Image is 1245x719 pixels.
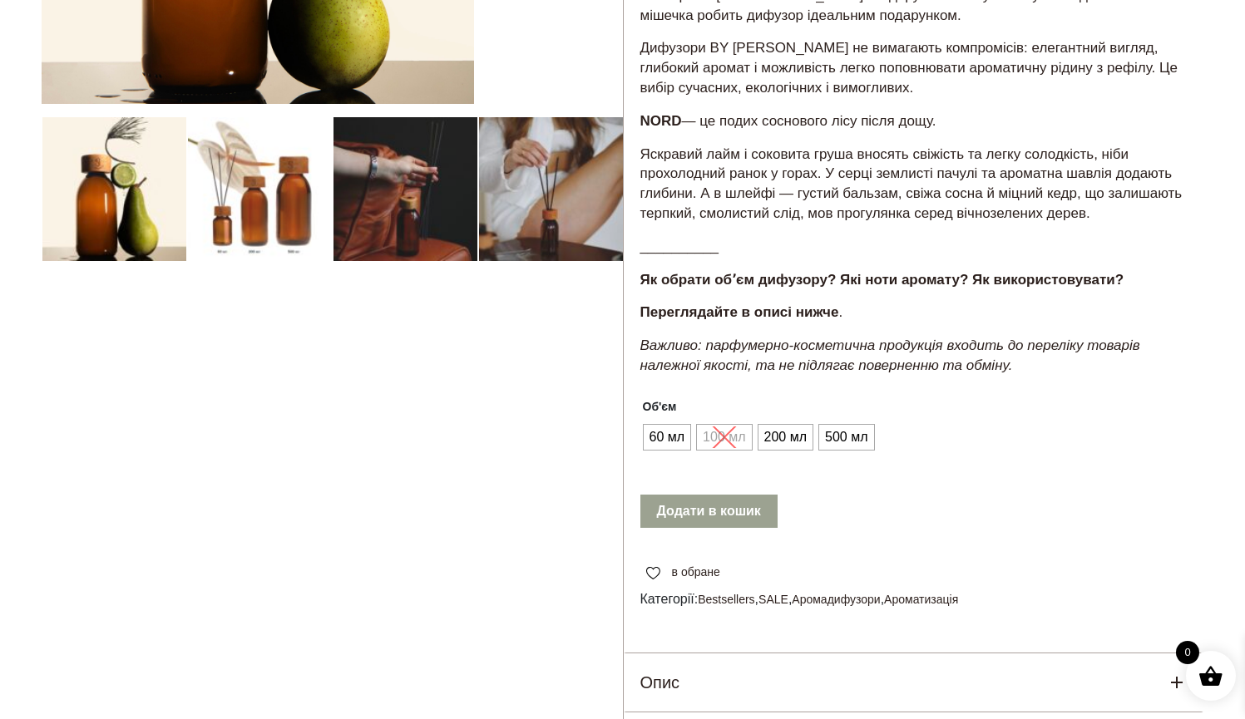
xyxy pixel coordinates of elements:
[640,421,874,453] ul: Об'єм
[640,337,1140,373] em: Важливо: парфумерно-косметична продукція входить до переліку товарів належної якості, та не підля...
[758,425,813,450] li: 200 мл
[644,425,691,450] li: 60 мл
[645,424,689,451] span: 60 мл
[640,670,680,695] h5: Опис
[640,145,1188,224] p: Яскравий лайм і соковита груша вносять свіжість та легку солодкість, ніби прохолодний ранок у гор...
[646,567,660,580] img: unfavourite.svg
[1176,641,1199,664] span: 0
[640,38,1188,97] p: Дифузори BY [PERSON_NAME] не вимагають компромісів: елегантний вигляд, глибокий аромат і можливіс...
[640,237,1188,257] p: __________
[698,593,754,606] a: Bestsellers
[640,303,1188,323] p: .
[643,393,677,420] label: Об'єм
[640,589,1188,609] span: Категорії: , , ,
[884,593,958,606] a: Ароматизація
[640,304,839,320] strong: Переглядайте в описі нижче
[821,424,872,451] span: 500 мл
[792,593,880,606] a: Аромадифузори
[640,272,1124,288] strong: Як обрати обʼєм дифузору? Які ноти аромату? Як використовувати?
[760,424,811,451] span: 200 мл
[758,593,788,606] a: SALE
[640,495,778,528] button: Додати в кошик
[819,425,873,450] li: 500 мл
[640,564,726,581] a: в обране
[640,111,1188,131] p: — це подих соснового лісу після дощу.
[672,564,720,581] span: в обране
[640,113,682,129] strong: NORD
